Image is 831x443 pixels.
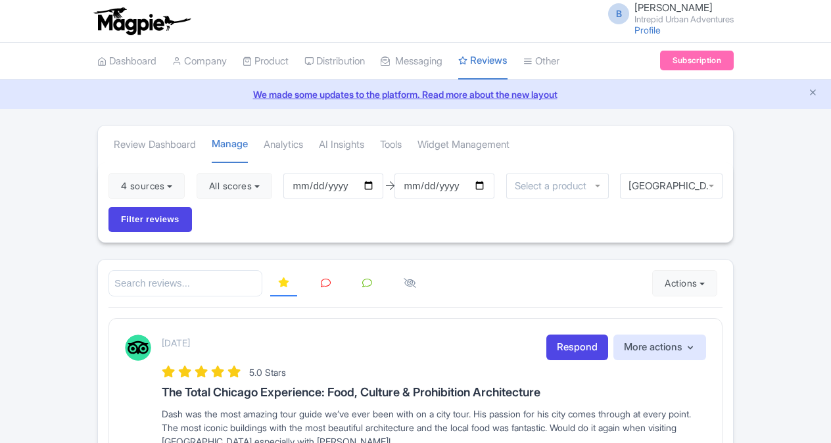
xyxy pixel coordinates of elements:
[162,386,706,399] h3: The Total Chicago Experience: Food, Culture & Prohibition Architecture
[108,173,185,199] button: 4 sources
[212,126,248,164] a: Manage
[458,43,508,80] a: Reviews
[249,367,286,378] span: 5.0 Stars
[652,270,717,296] button: Actions
[634,15,734,24] small: Intrepid Urban Adventures
[114,127,196,163] a: Review Dashboard
[613,335,706,360] button: More actions
[634,1,713,14] span: [PERSON_NAME]
[197,173,272,199] button: All scores
[8,87,823,101] a: We made some updates to the platform. Read more about the new layout
[319,127,364,163] a: AI Insights
[97,43,156,80] a: Dashboard
[629,180,714,192] div: [GEOGRAPHIC_DATA]
[381,43,442,80] a: Messaging
[162,336,190,350] p: [DATE]
[808,86,818,101] button: Close announcement
[264,127,303,163] a: Analytics
[417,127,510,163] a: Widget Management
[125,335,151,361] img: Tripadvisor Logo
[108,270,262,297] input: Search reviews...
[600,3,734,24] a: B [PERSON_NAME] Intrepid Urban Adventures
[243,43,289,80] a: Product
[172,43,227,80] a: Company
[108,207,192,232] input: Filter reviews
[91,7,193,35] img: logo-ab69f6fb50320c5b225c76a69d11143b.png
[546,335,608,360] a: Respond
[515,180,594,192] input: Select a product
[380,127,402,163] a: Tools
[660,51,734,70] a: Subscription
[523,43,559,80] a: Other
[634,24,661,35] a: Profile
[608,3,629,24] span: B
[304,43,365,80] a: Distribution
